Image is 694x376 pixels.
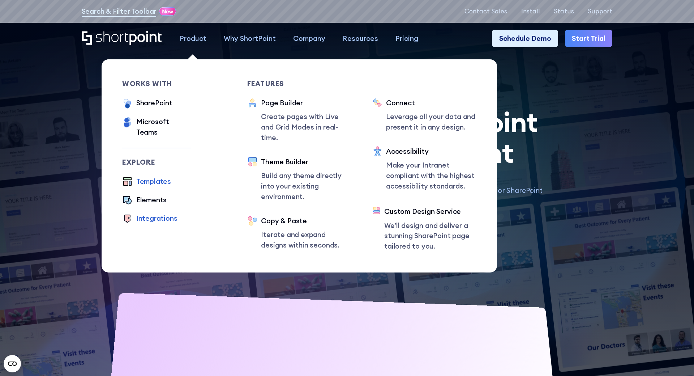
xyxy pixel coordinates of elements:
iframe: Chat Widget [658,341,694,376]
a: Product [171,30,215,47]
p: Leverage all your data and present it in any design. [386,111,476,132]
a: Why ShortPoint [215,30,284,47]
a: Elements [122,195,167,206]
div: works with [122,80,191,87]
div: Custom Design Service [384,206,476,217]
a: Install [521,8,540,15]
div: Features [247,80,351,87]
a: Pricing [387,30,427,47]
a: Theme BuilderBuild any theme directly into your existing environment. [247,157,351,202]
button: Open CMP widget [4,355,21,372]
div: Elements [136,195,167,205]
div: Resources [343,33,378,44]
a: Search & Filter Toolbar [82,6,157,17]
a: Schedule Demo [492,30,558,47]
a: SharePoint [122,98,172,110]
div: Integrations [136,213,177,224]
a: Custom Design ServiceWe’ll design and deliver a stunning SharePoint page tailored to you. [372,206,476,252]
a: AccessibilityMake your Intranet compliant with the highest accessibility standards. [372,146,476,193]
div: Templates [136,176,171,187]
a: Page BuilderCreate pages with Live and Grid Modes in real-time. [247,98,351,143]
div: Copy & Paste [261,216,351,226]
p: Create pages with Live and Grid Modes in real-time. [261,111,351,143]
div: Company [293,33,325,44]
a: Home [82,31,162,46]
div: Page Builder [261,98,351,108]
div: SharePoint [136,98,172,108]
div: Connect [386,98,476,108]
a: ConnectLeverage all your data and present it in any design. [372,98,476,132]
a: Support [588,8,612,15]
div: Microsoft Teams [136,117,192,138]
a: Status [554,8,574,15]
p: Build any theme directly into your existing environment. [261,170,351,202]
a: Company [284,30,334,47]
a: Contact Sales [464,8,507,15]
a: Microsoft Teams [122,117,191,138]
a: Integrations [122,213,177,225]
div: Pricing [395,33,418,44]
div: Explore [122,159,191,166]
a: Start Trial [565,30,612,47]
div: Product [180,33,206,44]
div: Why ShortPoint [224,33,276,44]
a: Templates [122,176,171,188]
p: Make your Intranet compliant with the highest accessibility standards. [386,160,476,191]
div: Accessibility [386,146,476,157]
div: Theme Builder [261,157,351,167]
a: Resources [334,30,387,47]
p: We’ll design and deliver a stunning SharePoint page tailored to you. [384,220,476,252]
a: Copy & PasteIterate and expand designs within seconds. [247,216,351,250]
p: Iterate and expand designs within seconds. [261,229,351,250]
